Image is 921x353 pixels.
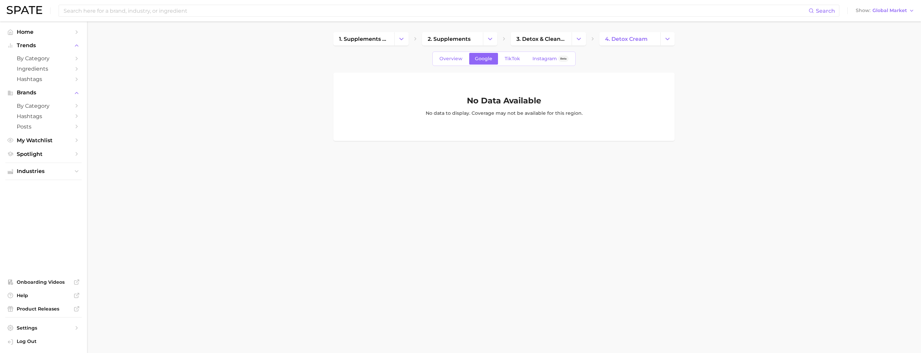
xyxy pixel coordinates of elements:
[5,323,82,333] a: Settings
[467,97,541,105] h1: No Data Available
[532,56,557,62] span: Instagram
[560,56,567,62] span: Beta
[333,32,394,46] a: 1. supplements & ingestibles
[856,9,870,12] span: Show
[17,66,70,72] span: Ingredients
[428,36,471,42] span: 2. supplements
[5,111,82,121] a: Hashtags
[816,8,835,14] span: Search
[511,32,572,46] a: 3. detox & cleanse products
[854,6,916,15] button: ShowGlobal Market
[7,6,42,14] img: SPATE
[17,113,70,119] span: Hashtags
[475,56,492,62] span: Google
[5,53,82,64] a: by Category
[394,32,409,46] button: Change Category
[5,149,82,159] a: Spotlight
[5,74,82,84] a: Hashtags
[572,32,586,46] button: Change Category
[5,304,82,314] a: Product Releases
[17,292,70,298] span: Help
[17,279,70,285] span: Onboarding Videos
[516,36,566,42] span: 3. detox & cleanse products
[499,53,526,65] a: TikTok
[17,325,70,331] span: Settings
[17,42,70,49] span: Trends
[527,53,574,65] a: InstagramBeta
[483,32,497,46] button: Change Category
[17,55,70,62] span: by Category
[5,88,82,98] button: Brands
[5,40,82,51] button: Trends
[17,168,70,174] span: Industries
[505,56,520,62] span: TikTok
[426,109,583,117] p: No data to display. Coverage may not be available for this region.
[5,64,82,74] a: Ingredients
[422,32,483,46] a: 2. supplements
[5,290,82,300] a: Help
[17,29,70,35] span: Home
[469,53,498,65] a: Google
[17,338,76,344] span: Log Out
[660,32,675,46] button: Change Category
[5,336,82,348] a: Log out. Currently logged in with e-mail doyeon@spate.nyc.
[5,277,82,287] a: Onboarding Videos
[439,56,463,62] span: Overview
[5,101,82,111] a: by Category
[17,306,70,312] span: Product Releases
[434,53,468,65] a: Overview
[17,151,70,157] span: Spotlight
[605,36,648,42] span: 4. detox cream
[17,137,70,144] span: My Watchlist
[5,166,82,176] button: Industries
[872,9,907,12] span: Global Market
[339,36,389,42] span: 1. supplements & ingestibles
[17,123,70,130] span: Posts
[5,121,82,132] a: Posts
[63,5,809,16] input: Search here for a brand, industry, or ingredient
[17,76,70,82] span: Hashtags
[5,135,82,146] a: My Watchlist
[17,103,70,109] span: by Category
[599,32,660,46] a: 4. detox cream
[17,90,70,96] span: Brands
[5,27,82,37] a: Home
